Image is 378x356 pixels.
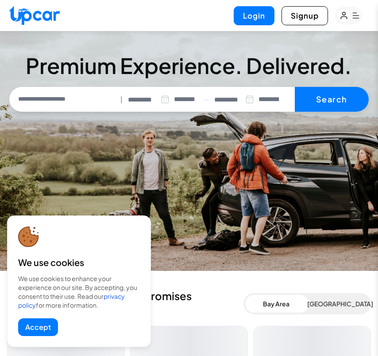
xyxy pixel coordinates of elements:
img: cookie-icon.svg [18,227,39,247]
button: Search [295,87,369,112]
button: Signup [282,6,328,25]
span: | [120,94,123,105]
img: Upcar Logo [9,6,60,25]
button: Login [234,6,274,25]
button: Accept [18,318,58,336]
button: Bay Area [245,295,307,313]
div: We use cookies to enhance your experience on our site. By accepting, you consent to their use. Re... [18,274,140,309]
button: [GEOGRAPHIC_DATA] [307,295,369,313]
h3: Premium Experience. Delivered. [9,55,368,76]
span: — [203,94,209,105]
div: We use cookies [18,256,140,269]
